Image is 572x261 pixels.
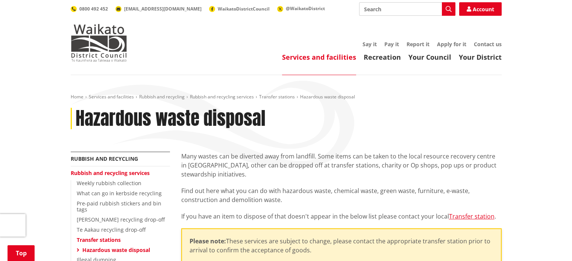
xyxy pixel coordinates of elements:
[474,41,502,48] a: Contact us
[82,246,150,253] a: Hazardous waste disposal
[190,94,254,100] a: Rubbish and recycling services
[71,94,83,100] a: Home
[77,200,161,213] a: Pre-paid rubbish stickers and bin tags
[77,226,146,233] a: Te Aakau recycling drop-off
[76,108,266,130] h1: Hazardous waste disposal
[71,94,502,100] nav: breadcrumb
[277,5,325,12] a: @WaikatoDistrict
[407,41,429,48] a: Report it
[408,53,451,62] a: Your Council
[190,237,493,255] p: ​
[359,2,455,16] input: Search input
[77,216,165,223] a: [PERSON_NAME] recycling drop-off
[8,245,35,261] a: Top
[124,6,202,12] span: [EMAIL_ADDRESS][DOMAIN_NAME]
[77,190,162,197] a: What can go in kerbside recycling
[437,41,466,48] a: Apply for it
[300,94,355,100] span: Hazardous waste disposal
[71,169,150,177] a: Rubbish and recycling services
[363,41,377,48] a: Say it
[181,212,502,221] p: If you have an item to dispose of that doesn't appear in the below list please contact your local .
[181,186,502,204] p: Find out here what you can do with hazardous waste, chemical waste, green waste, furniture, e-was...
[384,41,399,48] a: Pay it
[459,2,502,16] a: Account
[449,212,495,220] a: Transfer station
[459,53,502,62] a: Your District
[71,24,127,62] img: Waikato District Council - Te Kaunihera aa Takiwaa o Waikato
[259,94,295,100] a: Transfer stations
[190,237,226,245] strong: Please note:
[89,94,134,100] a: Services and facilities
[190,237,490,254] span: These services are subject to change, please contact the appropriate transfer station prior to ar...
[71,155,138,162] a: Rubbish and recycling
[209,6,270,12] a: WaikatoDistrictCouncil
[77,180,141,187] a: Weekly rubbish collection
[71,6,108,12] a: 0800 492 452
[79,6,108,12] span: 0800 492 452
[181,152,502,179] p: Many wastes can be diverted away from landfill. Some items can be taken to the local resource rec...
[282,53,356,62] a: Services and facilities
[77,236,121,243] a: Transfer stations
[139,94,185,100] a: Rubbish and recycling
[115,6,202,12] a: [EMAIL_ADDRESS][DOMAIN_NAME]
[218,6,270,12] span: WaikatoDistrictCouncil
[364,53,401,62] a: Recreation
[286,5,325,12] span: @WaikatoDistrict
